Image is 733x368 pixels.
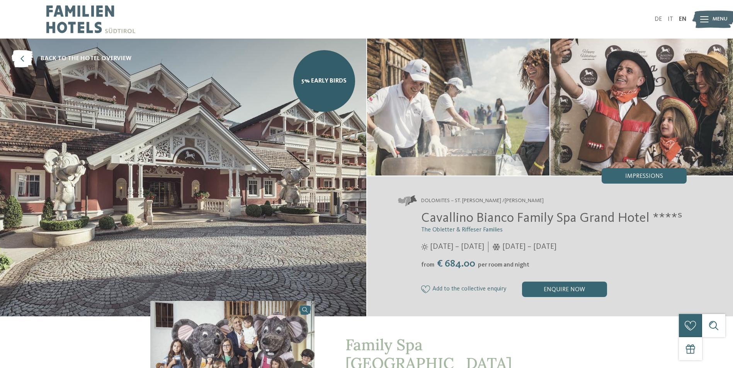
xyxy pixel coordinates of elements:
span: per room and night [478,262,529,268]
a: IT [668,16,673,22]
span: from [421,262,434,268]
span: [DATE] – [DATE] [430,241,484,252]
span: Menu [713,15,728,23]
span: [DATE] – [DATE] [502,241,556,252]
a: DE [655,16,662,22]
div: enquire now [522,282,607,297]
span: € 684.00 [435,259,477,269]
span: 5% Early Birds [301,77,347,85]
span: The Obletter & Riffeser Families [421,227,503,233]
span: Impressions [625,173,663,179]
span: back to the hotel overview [41,54,131,63]
span: Dolomites – St. [PERSON_NAME] /[PERSON_NAME] [421,197,544,205]
i: Opening times in summer [421,243,428,250]
img: The family hotel in St. Ulrich in Val Gardena/Gröden for being perfectly happy [367,39,550,176]
a: back to the hotel overview [12,50,131,68]
a: EN [679,16,687,22]
img: The family hotel in St. Ulrich in Val Gardena/Gröden for being perfectly happy [550,39,733,176]
a: 5% Early Birds [293,50,355,112]
span: Cavallino Bianco Family Spa Grand Hotel ****ˢ [421,211,682,225]
span: Add to the collective enquiry [432,286,507,293]
i: Opening times in winter [492,243,500,250]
